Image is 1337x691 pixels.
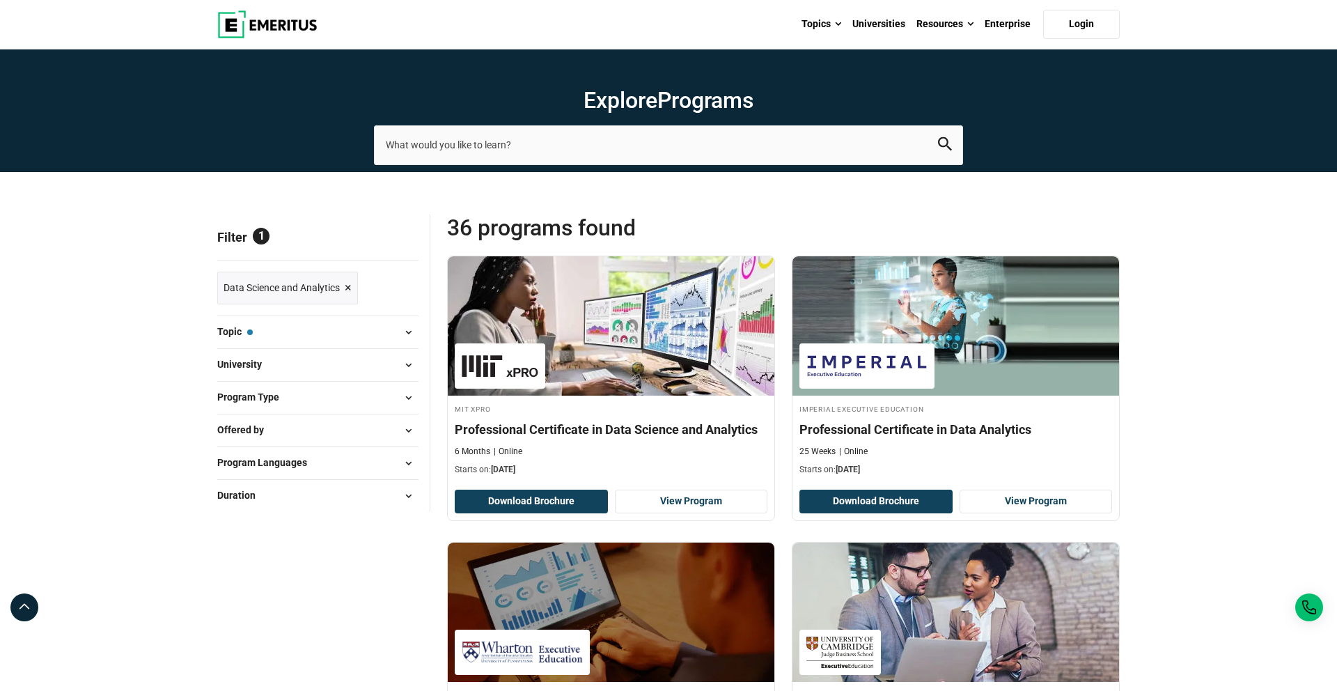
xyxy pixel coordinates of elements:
img: Wharton Executive Education [462,637,583,668]
img: Business Analytics and AI: Decision-Making Using Data | Online Business Analytics Course [792,543,1119,682]
p: Filter [217,214,419,260]
a: View Program [615,490,768,513]
span: Data Science and Analytics [224,280,340,295]
span: [DATE] [491,465,515,474]
img: Professional Certificate in Data Science and Analytics | Online Data Science and Analytics Course [448,256,774,396]
p: 25 Weeks [799,446,836,458]
h4: MIT xPRO [455,403,767,414]
span: University [217,357,273,372]
span: 1 [253,228,269,244]
span: Offered by [217,422,275,437]
span: 36 Programs found [447,214,783,242]
img: MIT xPRO [462,350,538,382]
a: View Program [960,490,1113,513]
button: Topic [217,322,419,343]
p: Online [494,446,522,458]
a: Login [1043,10,1120,39]
p: 6 Months [455,446,490,458]
button: Duration [217,486,419,506]
img: Business Analytics: From Data to Insights | Online Business Analytics Course [448,543,774,682]
input: search-page [374,125,963,164]
span: Program Type [217,389,290,405]
button: Program Languages [217,453,419,474]
a: Data Science and Analytics × [217,272,358,304]
button: Download Brochure [455,490,608,513]
span: [DATE] [836,465,860,474]
a: Data Science and Analytics Course by MIT xPRO - October 16, 2025 MIT xPRO MIT xPRO Professional C... [448,256,774,483]
h4: Imperial Executive Education [799,403,1112,414]
button: Offered by [217,420,419,441]
p: Starts on: [455,464,767,476]
a: AI and Machine Learning Course by Imperial Executive Education - October 16, 2025 Imperial Execut... [792,256,1119,483]
img: Imperial Executive Education [806,350,928,382]
h4: Professional Certificate in Data Science and Analytics [455,421,767,438]
img: Professional Certificate in Data Analytics | Online AI and Machine Learning Course [792,256,1119,396]
h1: Explore [374,86,963,114]
a: search [938,141,952,154]
a: Reset all [375,230,419,248]
span: × [345,278,352,298]
span: Programs [657,87,753,114]
span: Topic [217,324,253,339]
p: Starts on: [799,464,1112,476]
span: Duration [217,488,267,503]
button: University [217,355,419,375]
button: Download Brochure [799,490,953,513]
h4: Professional Certificate in Data Analytics [799,421,1112,438]
button: Program Type [217,387,419,408]
button: search [938,137,952,153]
img: Cambridge Judge Business School Executive Education [806,637,874,668]
span: Program Languages [217,455,318,470]
p: Online [839,446,868,458]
